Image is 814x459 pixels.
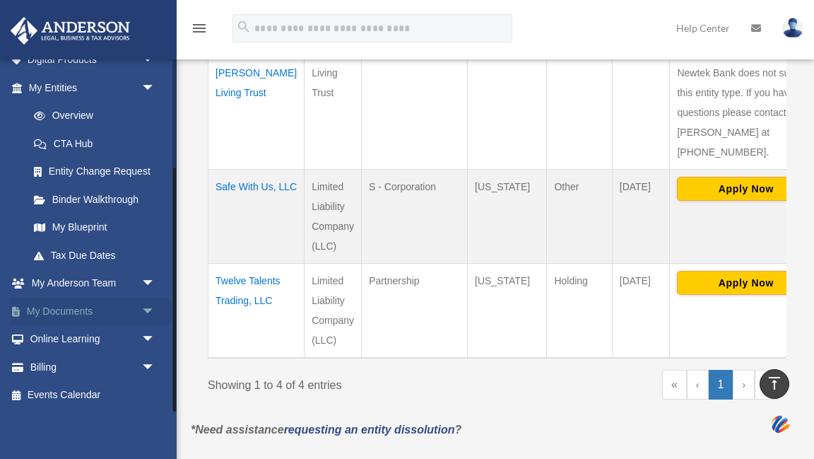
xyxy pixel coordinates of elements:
a: My Blueprint [20,214,170,242]
td: Limited Liability Company (LLC) [305,264,362,359]
span: arrow_drop_down [141,46,170,75]
td: [DATE] [612,264,670,359]
a: My Anderson Teamarrow_drop_down [10,269,177,298]
a: My Entitiesarrow_drop_down [10,74,170,102]
a: Billingarrow_drop_down [10,353,177,381]
a: Online Learningarrow_drop_down [10,325,177,354]
td: [DATE] [612,170,670,264]
img: User Pic [782,18,803,38]
td: Limited Liability Company (LLC) [305,170,362,264]
td: S - Corporation [362,170,468,264]
a: My Documentsarrow_drop_down [10,297,177,325]
a: Tax Due Dates [20,241,170,269]
td: [PERSON_NAME] Living Trust [208,56,305,170]
td: Twelve Talents Trading, LLC [208,264,305,359]
td: Other [547,170,612,264]
span: arrow_drop_down [141,297,170,326]
div: Showing 1 to 4 of 4 entries [208,370,483,395]
a: Binder Walkthrough [20,185,170,214]
td: Safe With Us, LLC [208,170,305,264]
i: menu [191,20,208,37]
a: Entity Change Request [20,158,170,186]
a: Last [755,370,779,400]
img: Anderson Advisors Platinum Portal [6,17,134,45]
i: vertical_align_top [766,375,783,392]
a: Previous [687,370,709,400]
i: search [236,19,252,35]
td: [US_STATE] [468,264,547,359]
a: 1 [709,370,733,400]
a: vertical_align_top [760,369,789,399]
td: Holding [547,264,612,359]
span: arrow_drop_down [141,74,170,103]
span: arrow_drop_down [141,269,170,298]
a: requesting an entity dissolution [284,424,455,436]
a: First [662,370,687,400]
td: Living Trust [305,56,362,170]
span: arrow_drop_down [141,325,170,354]
a: Overview [20,102,163,130]
em: *Need assistance ? [191,424,461,436]
a: menu [191,25,208,37]
td: Partnership [362,264,468,359]
span: arrow_drop_down [141,353,170,382]
a: CTA Hub [20,129,170,158]
a: Events Calendar [10,381,177,409]
a: Digital Productsarrow_drop_down [10,46,177,74]
a: Next [733,370,755,400]
img: svg+xml;base64,PHN2ZyB3aWR0aD0iNDQiIGhlaWdodD0iNDQiIHZpZXdCb3g9IjAgMCA0NCA0NCIgZmlsbD0ibm9uZSIgeG... [769,412,793,438]
td: [US_STATE] [468,170,547,264]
